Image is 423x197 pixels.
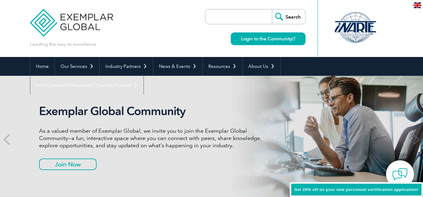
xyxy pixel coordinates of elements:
[55,57,99,76] a: Our Services
[30,76,144,95] a: Find Certified Professional / Training Provider
[39,159,97,170] a: Join Now
[243,57,280,76] a: About Us
[392,167,408,182] img: contact-chat.png
[231,32,306,45] a: Login to the Community
[414,2,421,8] img: en
[30,57,55,76] a: Home
[153,57,202,76] a: News & Events
[39,104,266,118] h2: Exemplar Global Community
[100,57,153,76] a: Industry Partners
[272,9,305,24] input: Search
[294,187,418,192] span: Get 20% off on your new personnel certification application!
[292,37,295,40] img: open_square.png
[30,41,96,48] p: Leading the way to excellence
[203,57,242,76] a: Resources
[39,127,266,149] p: As a valued member of Exemplar Global, we invite you to join the Exemplar Global Community—a fun,...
